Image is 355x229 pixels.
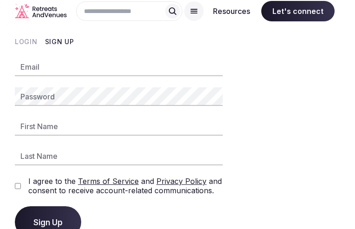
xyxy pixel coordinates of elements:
[156,177,207,186] a: Privacy Policy
[206,1,258,21] button: Resources
[78,177,139,186] a: Terms of Service
[28,177,223,195] label: I agree to the and and consent to receive account-related communications.
[15,37,38,46] button: Login
[33,217,63,227] span: Sign Up
[45,37,74,46] button: Sign Up
[15,4,67,18] a: Visit the homepage
[261,1,335,21] span: Let's connect
[15,4,67,18] svg: Retreats and Venues company logo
